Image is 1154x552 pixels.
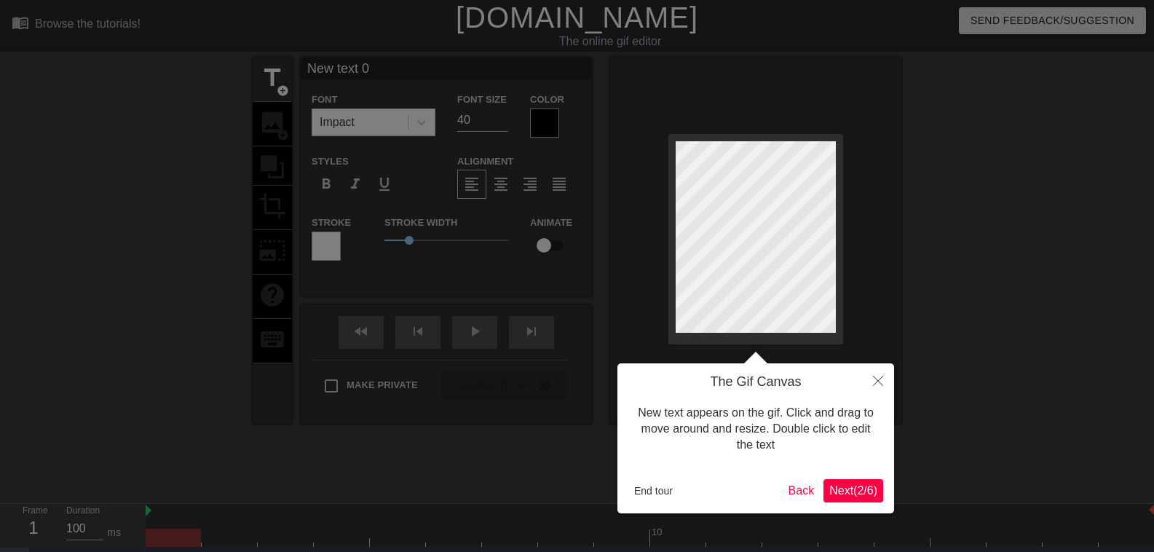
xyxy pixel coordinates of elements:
h4: The Gif Canvas [628,374,883,390]
button: Back [783,479,821,502]
div: New text appears on the gif. Click and drag to move around and resize. Double click to edit the text [628,390,883,468]
button: End tour [628,480,679,502]
button: Next [823,479,883,502]
button: Close [862,363,894,397]
span: Next ( 2 / 6 ) [829,484,877,497]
